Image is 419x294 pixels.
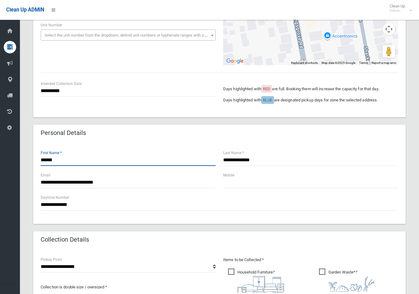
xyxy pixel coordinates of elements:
[41,283,216,291] p: Collection is double size / oversized *
[223,96,398,104] p: Days highlighted with are designated pickup days for zone the selected address.
[225,57,245,65] img: Google
[263,98,272,102] span: BLUE
[328,276,375,292] img: 4fd8a5c772b2c999c83690221e5242e0.png
[372,61,396,65] a: Report a map error
[263,87,270,91] span: RED
[291,61,318,65] button: Keyboard shortcuts
[33,234,97,246] header: Collection Details
[237,270,284,293] i: ?
[228,269,284,293] span: Household Furniture
[223,256,398,264] p: Items to be Collected *
[223,85,398,93] p: Days highlighted with are full. Booking them will increase the capacity for that day.
[319,269,375,292] span: Garden Waste*
[359,61,368,65] a: Terms (opens in new tab)
[225,57,245,65] a: Open this area in Google Maps (opens a new window)
[383,45,395,58] button: Drag Pegman onto the map to open Street View
[33,127,93,139] header: Personal Details
[237,276,284,293] img: aa9efdbe659d29b613fca23ba79d85cb.png
[328,270,375,292] i: ?
[386,4,411,13] span: Clean Up
[390,8,405,13] small: Admin
[322,61,355,65] span: Map data ©2025 Google
[6,7,44,13] span: Clean Up ADMIN
[383,23,395,35] button: Map camera controls
[45,33,218,38] span: Select the unit number from the dropdown, delimit unit numbers or hyphenate ranges with a comma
